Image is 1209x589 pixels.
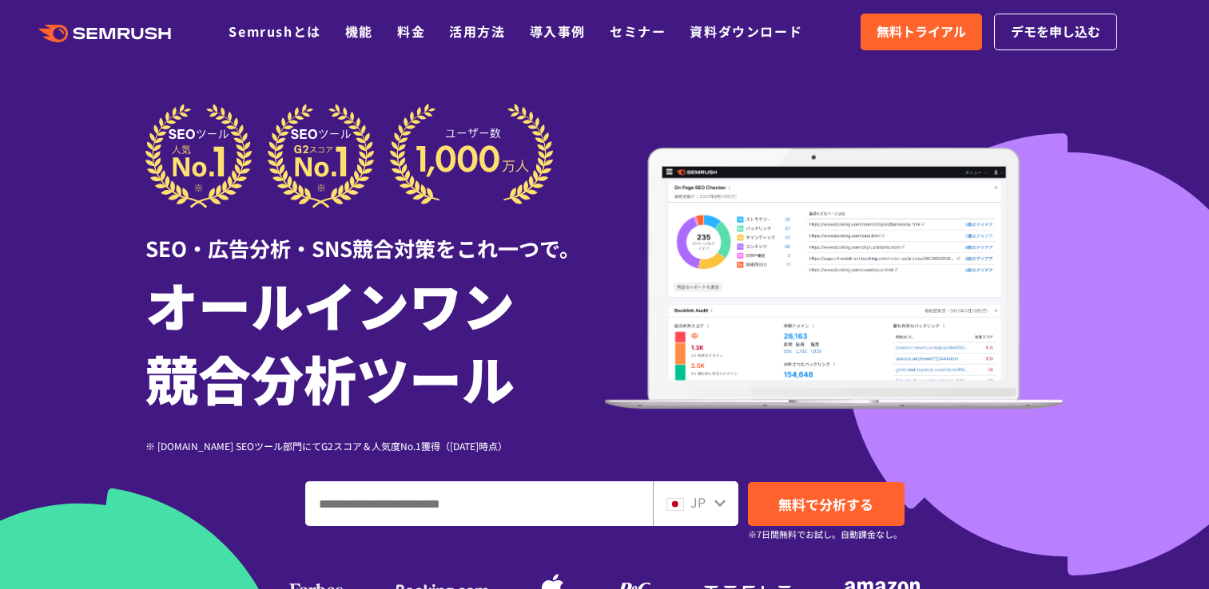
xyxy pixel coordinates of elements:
[748,527,902,542] small: ※7日間無料でお試し。自動課金なし。
[345,22,373,41] a: 機能
[610,22,666,41] a: セミナー
[877,22,966,42] span: 無料トライアル
[449,22,505,41] a: 活用方法
[145,208,605,263] div: SEO・広告分析・SNS競合対策をこれ一つで。
[690,492,706,512] span: JP
[229,22,320,41] a: Semrushとは
[994,14,1117,50] a: デモを申し込む
[861,14,982,50] a: 無料トライアル
[397,22,425,41] a: 料金
[145,267,605,414] h1: オールインワン 競合分析ツール
[306,482,652,525] input: ドメイン、キーワードまたはURLを入力してください
[145,438,605,453] div: ※ [DOMAIN_NAME] SEOツール部門にてG2スコア＆人気度No.1獲得（[DATE]時点）
[530,22,586,41] a: 導入事例
[690,22,802,41] a: 資料ダウンロード
[748,482,905,526] a: 無料で分析する
[778,494,873,514] span: 無料で分析する
[1011,22,1100,42] span: デモを申し込む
